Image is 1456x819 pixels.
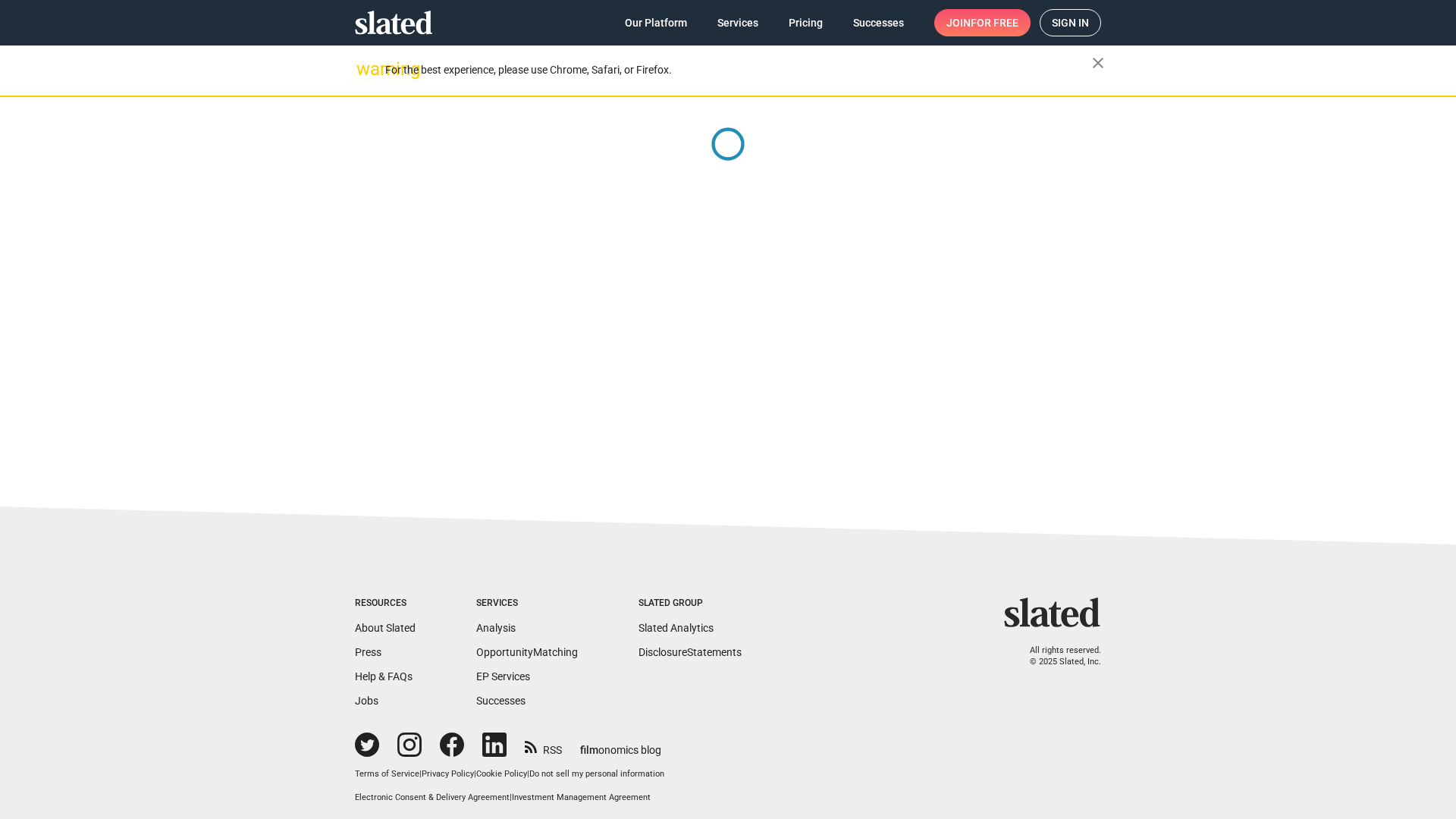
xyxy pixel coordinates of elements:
[510,792,512,802] span: |
[355,622,416,634] a: About Slated
[356,60,375,78] mat-icon: warning
[527,769,529,779] span: |
[639,598,742,610] div: Slated Group
[789,9,823,36] span: Pricing
[476,598,578,610] div: Services
[1014,645,1101,667] p: All rights reserved. © 2025 Slated, Inc.
[946,9,1018,36] span: Join
[971,9,1018,36] span: for free
[639,622,714,634] a: Slated Analytics
[476,670,530,682] a: EP Services
[419,769,422,779] span: |
[705,9,770,36] a: Services
[777,9,835,36] a: Pricing
[717,9,758,36] span: Services
[1089,54,1107,72] mat-icon: close
[580,731,661,758] a: filmonomics blog
[355,792,510,802] a: Electronic Consent & Delivery Agreement
[625,9,687,36] span: Our Platform
[355,670,413,682] a: Help & FAQs
[529,769,664,780] button: Do not sell my personal information
[1040,9,1101,36] a: Sign in
[385,60,1092,80] div: For the best experience, please use Chrome, Safari, or Firefox.
[355,769,419,779] a: Terms of Service
[1052,10,1089,36] span: Sign in
[355,598,416,610] div: Resources
[853,9,904,36] span: Successes
[934,9,1031,36] a: Joinfor free
[841,9,916,36] a: Successes
[474,769,476,779] span: |
[422,769,474,779] a: Privacy Policy
[639,646,742,658] a: DisclosureStatements
[512,792,651,802] a: Investment Management Agreement
[476,769,527,779] a: Cookie Policy
[355,695,378,707] a: Jobs
[355,646,381,658] a: Press
[580,744,598,756] span: film
[613,9,699,36] a: Our Platform
[525,734,562,758] a: RSS
[476,646,578,658] a: OpportunityMatching
[476,622,516,634] a: Analysis
[476,695,526,707] a: Successes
